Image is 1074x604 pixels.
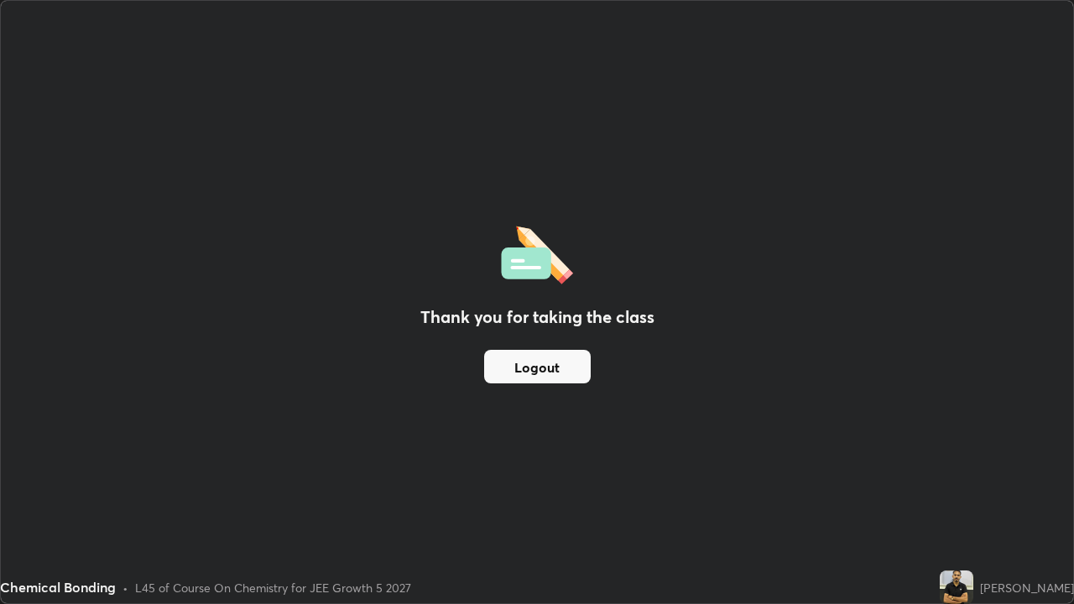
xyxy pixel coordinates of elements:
div: [PERSON_NAME] [980,579,1074,596]
div: • [123,579,128,596]
img: 4b948ef306c6453ca69e7615344fc06d.jpg [940,570,973,604]
h2: Thank you for taking the class [420,305,654,330]
div: L45 of Course On Chemistry for JEE Growth 5 2027 [135,579,411,596]
img: offlineFeedback.1438e8b3.svg [501,221,573,284]
button: Logout [484,350,591,383]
